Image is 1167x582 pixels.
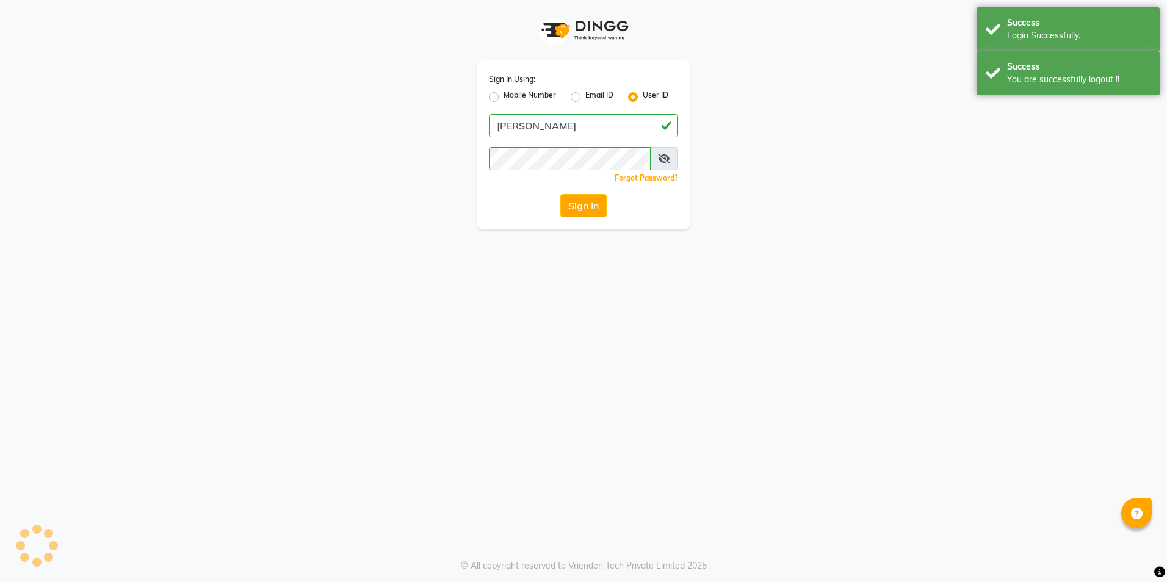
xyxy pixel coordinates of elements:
div: Login Successfully. [1007,29,1151,42]
label: Email ID [585,90,613,104]
img: logo1.svg [535,12,632,48]
div: Success [1007,16,1151,29]
a: Forgot Password? [615,173,678,182]
input: Username [489,114,678,137]
label: Sign In Using: [489,74,535,85]
div: You are successfully logout !! [1007,73,1151,86]
label: Mobile Number [504,90,556,104]
label: User ID [643,90,668,104]
input: Username [489,147,651,170]
div: Success [1007,60,1151,73]
button: Sign In [560,194,607,217]
iframe: chat widget [1116,533,1155,570]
